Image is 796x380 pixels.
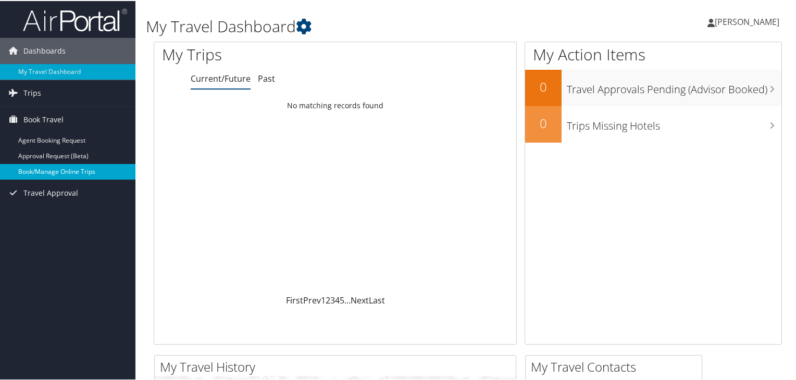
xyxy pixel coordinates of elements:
[162,43,358,65] h1: My Trips
[191,72,251,83] a: Current/Future
[23,7,127,31] img: airportal-logo.png
[23,79,41,105] span: Trips
[369,294,385,305] a: Last
[344,294,351,305] span: …
[154,95,516,114] td: No matching records found
[567,76,781,96] h3: Travel Approvals Pending (Advisor Booked)
[23,179,78,205] span: Travel Approval
[525,105,781,142] a: 0Trips Missing Hotels
[525,43,781,65] h1: My Action Items
[351,294,369,305] a: Next
[715,15,779,27] span: [PERSON_NAME]
[335,294,340,305] a: 4
[330,294,335,305] a: 3
[567,112,781,132] h3: Trips Missing Hotels
[303,294,321,305] a: Prev
[531,357,702,375] h2: My Travel Contacts
[286,294,303,305] a: First
[525,77,562,95] h2: 0
[321,294,326,305] a: 1
[707,5,790,36] a: [PERSON_NAME]
[340,294,344,305] a: 5
[23,37,66,63] span: Dashboards
[525,69,781,105] a: 0Travel Approvals Pending (Advisor Booked)
[525,113,562,131] h2: 0
[160,357,516,375] h2: My Travel History
[258,72,275,83] a: Past
[23,106,64,132] span: Book Travel
[146,15,575,36] h1: My Travel Dashboard
[326,294,330,305] a: 2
